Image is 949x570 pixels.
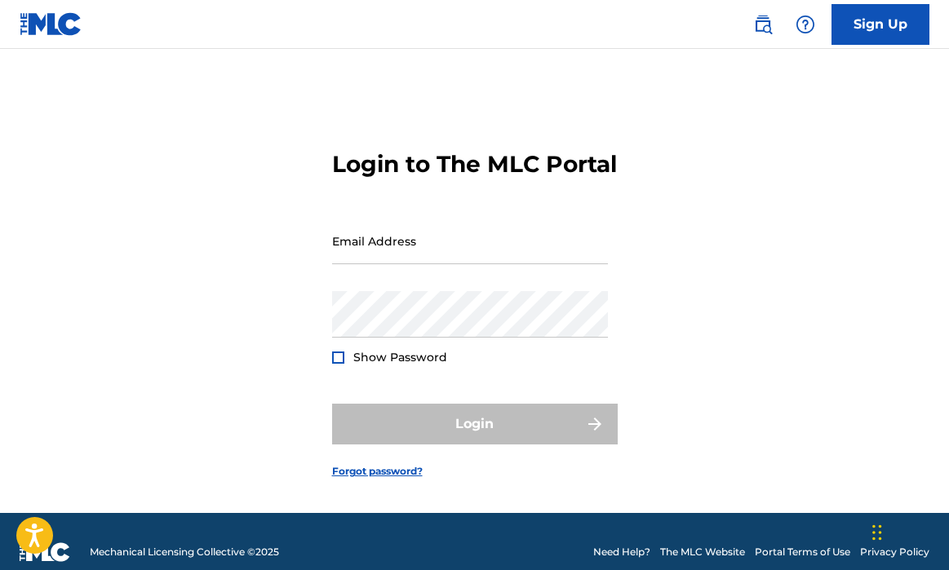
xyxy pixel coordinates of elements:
img: help [796,15,815,34]
a: Privacy Policy [860,545,929,559]
a: Forgot password? [332,464,423,479]
iframe: Chat Widget [867,492,949,570]
img: MLC Logo [20,12,82,36]
a: Sign Up [831,4,929,45]
a: Public Search [747,8,779,41]
h3: Login to The MLC Portal [332,150,617,179]
span: Mechanical Licensing Collective © 2025 [90,545,279,559]
a: Need Help? [593,545,650,559]
img: search [753,15,773,34]
div: Help [789,8,822,41]
div: Drag [872,508,882,557]
a: The MLC Website [660,545,745,559]
a: Portal Terms of Use [755,545,850,559]
span: Show Password [353,350,447,365]
img: logo [20,542,70,562]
